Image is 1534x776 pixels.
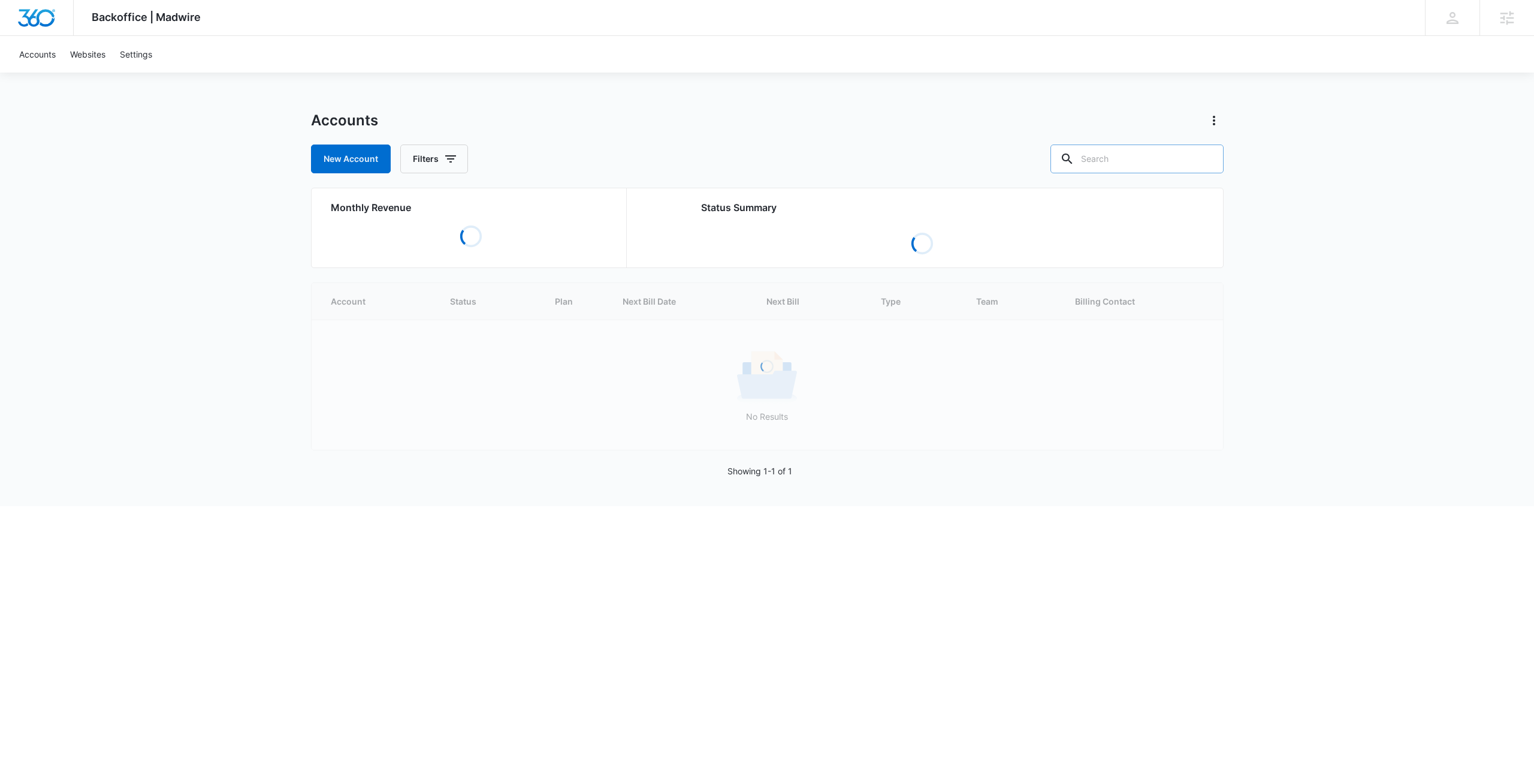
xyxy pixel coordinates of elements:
[12,36,63,73] a: Accounts
[311,145,391,173] a: New Account
[331,200,612,215] h2: Monthly Revenue
[400,145,468,173] button: Filters
[1204,111,1224,130] button: Actions
[113,36,159,73] a: Settings
[311,112,378,130] h1: Accounts
[1050,145,1224,173] input: Search
[92,11,201,23] span: Backoffice | Madwire
[727,465,792,477] p: Showing 1-1 of 1
[701,200,1144,215] h2: Status Summary
[63,36,113,73] a: Websites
